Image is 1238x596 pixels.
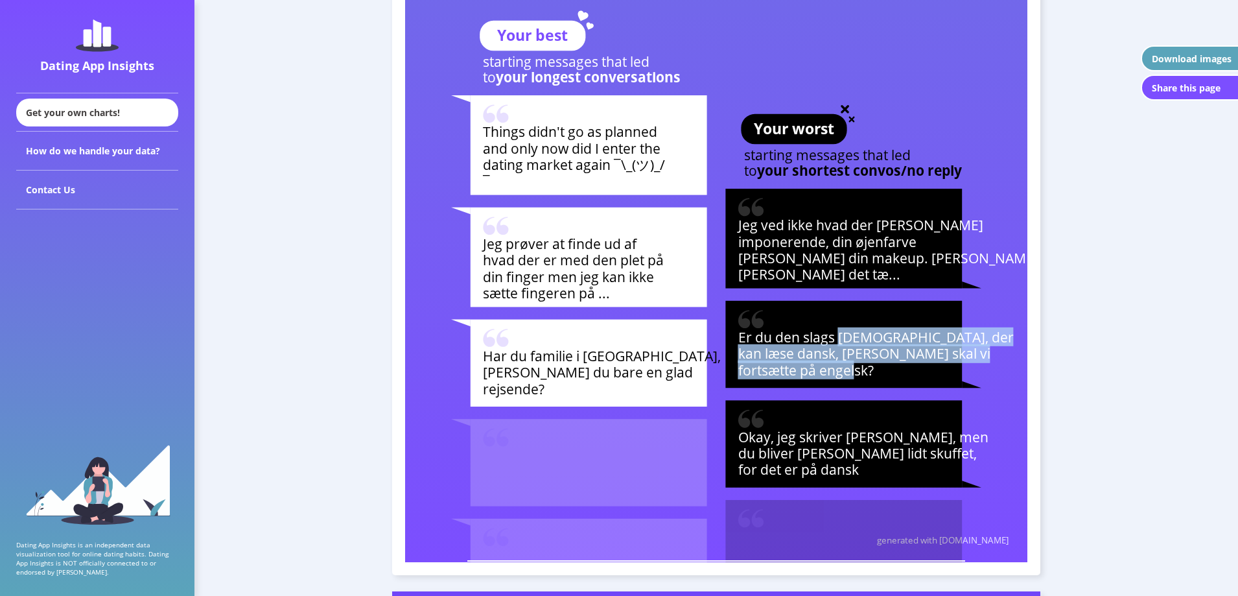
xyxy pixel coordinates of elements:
[16,171,178,209] div: Contact Us
[1141,45,1238,71] button: Download images
[1152,82,1220,94] div: Share this page
[738,360,874,379] tspan: fortsætte på engelsk?
[483,363,693,381] tspan: [PERSON_NAME] du bare en glad
[1152,53,1232,65] div: Download images
[483,283,610,302] tspan: sætte fingeren på ...
[19,58,175,73] div: Dating App Insights
[483,155,665,174] tspan: dating market again ¯\_(ツ)_/
[738,427,988,446] tspan: Okay, jeg skriver [PERSON_NAME], men
[16,540,178,577] p: Dating App Insights is an independent data visualization tool for online dating habits. Dating Ap...
[1141,75,1238,101] button: Share this page
[754,117,834,138] text: Your worst
[482,171,490,190] tspan: ¯
[16,99,178,126] div: Get your own charts!
[483,250,664,269] tspan: hvad der er med den plet på
[497,24,568,45] text: Your best
[483,379,544,398] tspan: rejsende?
[738,344,990,363] tspan: kan læse dansk, [PERSON_NAME] skal vi
[76,19,119,52] img: dating-app-insights-logo.5abe6921.svg
[744,160,963,179] text: to
[738,232,917,250] tspan: imponerende, din øjenfarve
[738,444,977,462] tspan: du bliver [PERSON_NAME] lidt skuffet,
[496,67,681,86] tspan: your longest conversations
[738,265,900,283] tspan: [PERSON_NAME] det tæ...
[483,138,660,157] tspan: and only now did I enter the
[877,534,1009,546] text: generated with [DOMAIN_NAME]
[483,267,654,285] tspan: din finger men jeg kan ikke
[16,132,178,171] div: How do we handle your data?
[483,67,681,86] text: to
[744,145,911,163] text: starting messages that led
[25,444,170,525] img: sidebar_girl.91b9467e.svg
[738,460,859,479] tspan: for det er på dansk
[738,248,1060,267] tspan: [PERSON_NAME] din makeup. [PERSON_NAME] jeg
[483,122,657,141] tspan: Things didn't go as planned
[737,215,983,234] tspan: Jeg ved ikke hvad der [PERSON_NAME]
[738,328,1014,346] tspan: Er du den slags [DEMOGRAPHIC_DATA], der
[483,346,721,365] tspan: Har du familie i [GEOGRAPHIC_DATA],
[757,160,963,179] tspan: your shortest convos/no reply
[482,234,638,253] tspan: Jeg prøver at finde ud af
[483,51,649,70] text: starting messages that led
